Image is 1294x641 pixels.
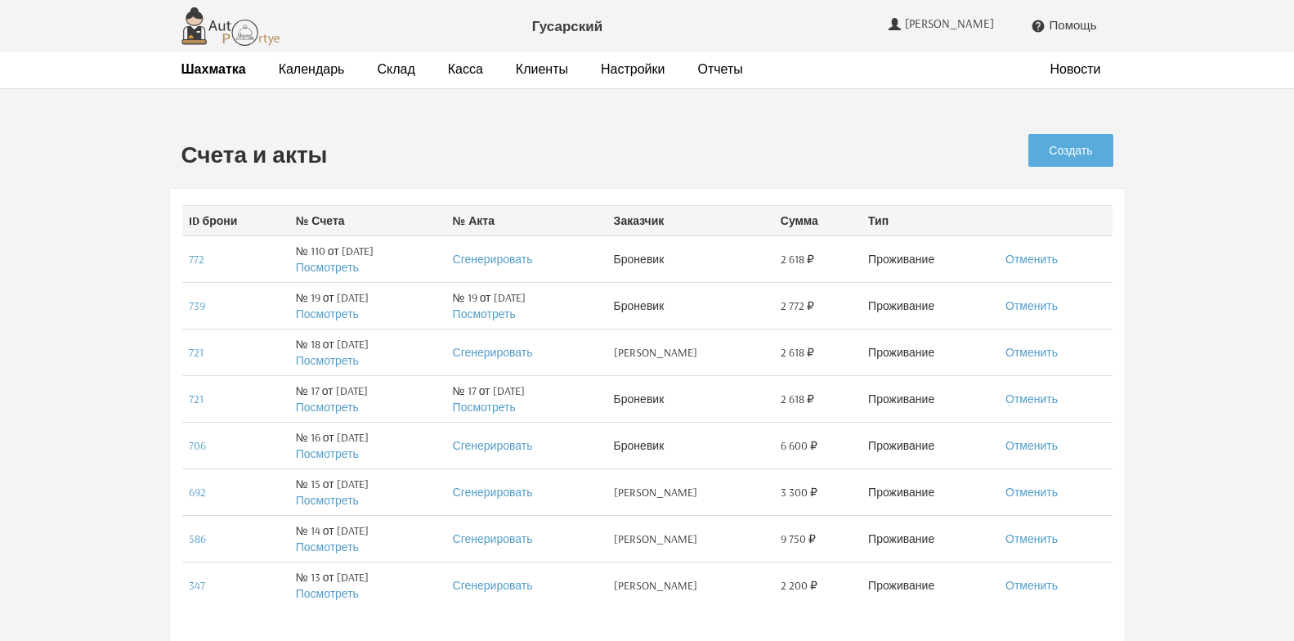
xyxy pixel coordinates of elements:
[862,205,999,235] th: Тип
[453,531,533,546] a: Сгенерировать
[453,578,533,593] a: Сгенерировать
[1005,485,1058,500] a: Отменить
[781,531,816,547] span: 9 750 ₽
[181,61,246,77] strong: Шахматка
[289,235,446,282] td: № 110 от [DATE]
[607,329,774,375] td: [PERSON_NAME]
[453,307,516,321] a: Посмотреть
[607,375,774,422] td: Броневик
[289,329,446,375] td: № 18 от [DATE]
[189,298,205,313] a: 739
[1031,19,1045,34] i: 
[1050,61,1101,78] a: Новости
[289,468,446,515] td: № 15 от [DATE]
[448,61,483,78] a: Касса
[446,205,607,235] th: № Акта
[781,251,814,267] span: 2 618 ₽
[1005,392,1058,406] a: Отменить
[774,205,862,235] th: Сумма
[1050,18,1097,33] span: Помощь
[607,468,774,515] td: [PERSON_NAME]
[601,61,665,78] a: Настройки
[453,485,533,500] a: Сгенерировать
[189,578,205,593] a: 347
[607,205,774,235] th: Заказчик
[862,329,999,375] td: Проживание
[181,61,246,78] a: Шахматка
[697,61,742,78] a: Отчеты
[862,468,999,515] td: Проживание
[296,400,359,415] a: Посмотреть
[862,282,999,329] td: Проживание
[905,16,998,31] span: [PERSON_NAME]
[296,353,359,368] a: Посмотреть
[862,562,999,608] td: Проживание
[181,142,875,168] h2: Счета и акты
[862,375,999,422] td: Проживание
[296,260,359,275] a: Посмотреть
[1005,578,1058,593] a: Отменить
[1028,134,1113,167] a: Создать
[189,531,206,546] a: 586
[453,345,533,360] a: Сгенерировать
[296,540,359,554] a: Посмотреть
[289,205,446,235] th: № Счета
[279,61,345,78] a: Календарь
[446,375,607,422] td: № 17 от [DATE]
[1005,252,1058,267] a: Отменить
[781,437,817,454] span: 6 600 ₽
[189,345,204,360] a: 721
[446,282,607,329] td: № 19 от [DATE]
[189,392,204,406] a: 721
[453,400,516,415] a: Посмотреть
[607,282,774,329] td: Броневик
[781,298,814,314] span: 2 772 ₽
[296,307,359,321] a: Посмотреть
[296,586,359,601] a: Посмотреть
[607,515,774,562] td: [PERSON_NAME]
[607,235,774,282] td: Броневик
[1005,298,1058,313] a: Отменить
[1005,345,1058,360] a: Отменить
[781,484,817,500] span: 3 300 ₽
[289,562,446,608] td: № 13 от [DATE]
[516,61,568,78] a: Клиенты
[377,61,414,78] a: Склад
[289,282,446,329] td: № 19 от [DATE]
[1005,531,1058,546] a: Отменить
[1005,438,1058,453] a: Отменить
[296,493,359,508] a: Посмотреть
[189,252,204,267] a: 772
[453,438,533,453] a: Сгенерировать
[189,485,206,500] a: 692
[862,422,999,468] td: Проживание
[182,205,289,235] th: ID брони
[607,562,774,608] td: [PERSON_NAME]
[607,422,774,468] td: Броневик
[189,438,206,453] a: 706
[296,446,359,461] a: Посмотреть
[289,515,446,562] td: № 14 от [DATE]
[781,577,817,594] span: 2 200 ₽
[862,515,999,562] td: Проживание
[781,391,814,407] span: 2 618 ₽
[781,344,814,361] span: 2 618 ₽
[862,235,999,282] td: Проживание
[289,375,446,422] td: № 17 от [DATE]
[289,422,446,468] td: № 16 от [DATE]
[453,252,533,267] a: Сгенерировать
